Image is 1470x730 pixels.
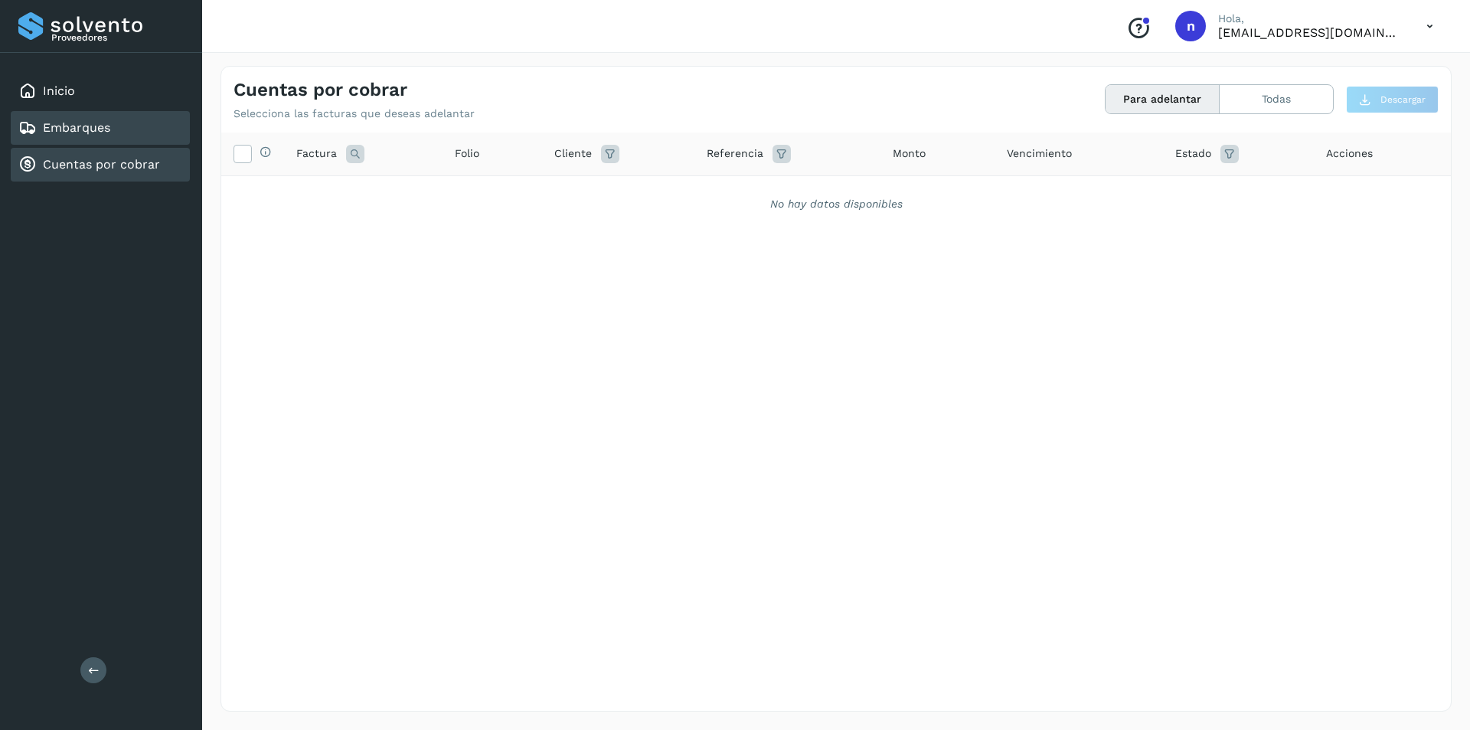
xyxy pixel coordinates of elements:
[43,157,160,172] a: Cuentas por cobrar
[1346,86,1439,113] button: Descargar
[241,196,1431,212] div: No hay datos disponibles
[43,83,75,98] a: Inicio
[893,146,926,162] span: Monto
[1106,85,1220,113] button: Para adelantar
[11,111,190,145] div: Embarques
[234,79,407,101] h4: Cuentas por cobrar
[234,107,475,120] p: Selecciona las facturas que deseas adelantar
[1218,25,1402,40] p: nchavez@aeo.mx
[1326,146,1373,162] span: Acciones
[11,74,190,108] div: Inicio
[707,146,763,162] span: Referencia
[11,148,190,182] div: Cuentas por cobrar
[43,120,110,135] a: Embarques
[1007,146,1072,162] span: Vencimiento
[51,32,184,43] p: Proveedores
[554,146,592,162] span: Cliente
[1218,12,1402,25] p: Hola,
[455,146,479,162] span: Folio
[296,146,337,162] span: Factura
[1220,85,1333,113] button: Todas
[1380,93,1426,106] span: Descargar
[1175,146,1211,162] span: Estado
